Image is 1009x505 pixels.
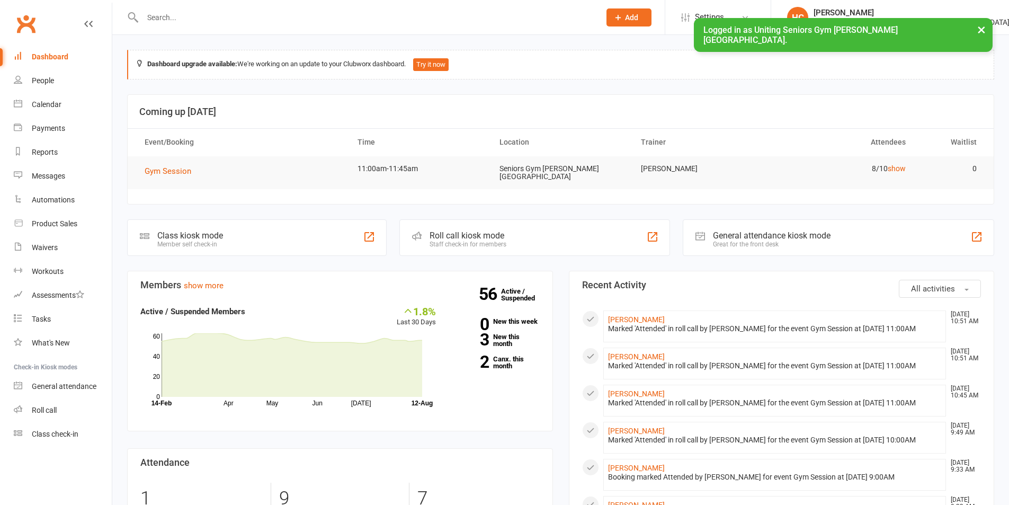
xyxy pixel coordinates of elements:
[32,172,65,180] div: Messages
[452,356,540,369] a: 2Canx. this month
[452,332,489,348] strong: 3
[479,286,501,302] strong: 56
[32,52,68,61] div: Dashboard
[32,315,51,323] div: Tasks
[145,165,199,178] button: Gym Session
[32,382,96,391] div: General attendance
[608,324,942,333] div: Marked 'Attended' in roll call by [PERSON_NAME] for the event Gym Session at [DATE] 11:00AM
[608,352,665,361] a: [PERSON_NAME]
[14,422,112,446] a: Class kiosk mode
[32,267,64,276] div: Workouts
[501,280,548,309] a: 56Active / Suspended
[348,156,490,181] td: 11:00am-11:45am
[888,164,906,173] a: show
[140,307,245,316] strong: Active / Suspended Members
[608,464,665,472] a: [PERSON_NAME]
[32,148,58,156] div: Reports
[430,241,506,248] div: Staff check-in for members
[32,339,70,347] div: What's New
[608,436,942,445] div: Marked 'Attended' in roll call by [PERSON_NAME] for the event Gym Session at [DATE] 10:00AM
[452,333,540,347] a: 3New this month
[14,69,112,93] a: People
[32,196,75,204] div: Automations
[14,188,112,212] a: Automations
[945,459,980,473] time: [DATE] 9:33 AM
[32,76,54,85] div: People
[430,231,506,241] div: Roll call kiosk mode
[608,398,942,407] div: Marked 'Attended' in roll call by [PERSON_NAME] for the event Gym Session at [DATE] 11:00AM
[713,231,831,241] div: General attendance kiosk mode
[32,100,61,109] div: Calendar
[14,236,112,260] a: Waivers
[140,457,540,468] h3: Attendance
[608,361,942,370] div: Marked 'Attended' in roll call by [PERSON_NAME] for the event Gym Session at [DATE] 11:00AM
[608,473,942,482] div: Booking marked Attended by [PERSON_NAME] for event Gym Session at [DATE] 9:00AM
[703,25,898,45] span: Logged in as Uniting Seniors Gym [PERSON_NAME][GEOGRAPHIC_DATA].
[625,13,638,22] span: Add
[14,331,112,355] a: What's New
[348,129,490,156] th: Time
[184,281,224,290] a: show more
[32,406,57,414] div: Roll call
[32,124,65,132] div: Payments
[140,280,540,290] h3: Members
[452,316,489,332] strong: 0
[972,18,991,41] button: ×
[14,212,112,236] a: Product Sales
[397,305,436,317] div: 1.8%
[608,389,665,398] a: [PERSON_NAME]
[139,10,593,25] input: Search...
[13,11,39,37] a: Clubworx
[14,45,112,69] a: Dashboard
[787,7,808,28] div: HC
[14,164,112,188] a: Messages
[631,156,773,181] td: [PERSON_NAME]
[631,129,773,156] th: Trainer
[14,260,112,283] a: Workouts
[135,129,348,156] th: Event/Booking
[397,305,436,328] div: Last 30 Days
[14,375,112,398] a: General attendance kiosk mode
[452,354,489,370] strong: 2
[14,398,112,422] a: Roll call
[713,241,831,248] div: Great for the front desk
[608,427,665,435] a: [PERSON_NAME]
[157,241,223,248] div: Member self check-in
[915,156,986,181] td: 0
[490,156,632,190] td: Seniors Gym [PERSON_NAME][GEOGRAPHIC_DATA]
[945,311,980,325] time: [DATE] 10:51 AM
[14,283,112,307] a: Assessments
[695,5,724,29] span: Settings
[147,60,237,68] strong: Dashboard upgrade available:
[14,140,112,164] a: Reports
[32,430,78,438] div: Class check-in
[32,291,84,299] div: Assessments
[14,307,112,331] a: Tasks
[773,129,915,156] th: Attendees
[139,107,982,117] h3: Coming up [DATE]
[490,129,632,156] th: Location
[157,231,223,241] div: Class kiosk mode
[606,8,651,26] button: Add
[945,385,980,399] time: [DATE] 10:45 AM
[14,117,112,140] a: Payments
[911,284,955,294] span: All activities
[32,219,77,228] div: Product Sales
[145,166,191,176] span: Gym Session
[413,58,449,71] button: Try it now
[608,315,665,324] a: [PERSON_NAME]
[899,280,981,298] button: All activities
[127,50,994,79] div: We're working on an update to your Clubworx dashboard.
[773,156,915,181] td: 8/10
[915,129,986,156] th: Waitlist
[14,93,112,117] a: Calendar
[32,243,58,252] div: Waivers
[945,422,980,436] time: [DATE] 9:49 AM
[582,280,981,290] h3: Recent Activity
[945,348,980,362] time: [DATE] 10:51 AM
[452,318,540,325] a: 0New this week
